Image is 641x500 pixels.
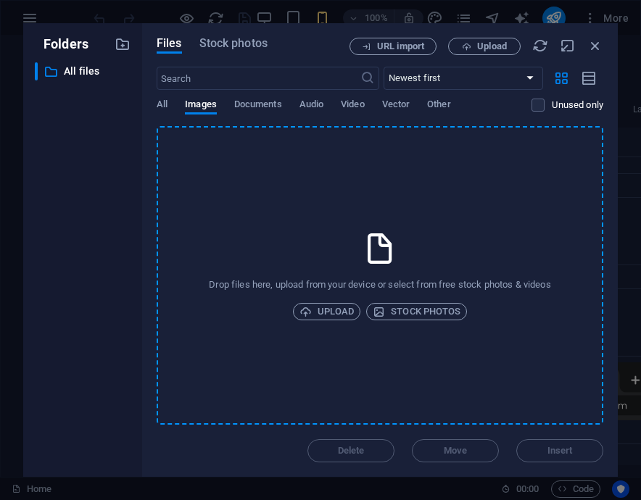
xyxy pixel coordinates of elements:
span: Stock photos [373,303,460,320]
button: Upload [448,38,521,55]
button: Upload [293,303,361,320]
p: Drop files here, upload from your device or select from free stock photos & videos [209,278,550,291]
span: All [157,96,168,116]
div: ​ [35,62,38,80]
span: Audio [299,96,323,116]
input: Search [157,67,360,90]
span: Stock photos [199,35,268,52]
button: Stock photos [366,303,467,320]
span: Files [157,35,182,52]
span: Images [185,96,217,116]
span: Upload [299,303,355,320]
p: Folders [35,35,88,54]
span: Other [427,96,450,116]
i: Reload [532,38,548,54]
button: URL import [350,38,437,55]
span: Upload [477,42,507,51]
span: Vector [382,96,410,116]
i: Minimize [560,38,576,54]
i: Create new folder [115,36,131,52]
span: Video [341,96,364,116]
span: Documents [234,96,282,116]
p: All files [64,63,104,80]
span: URL import [377,42,424,51]
p: Displays only files that are not in use on the website. Files added during this session can still... [552,99,603,112]
i: Close [587,38,603,54]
